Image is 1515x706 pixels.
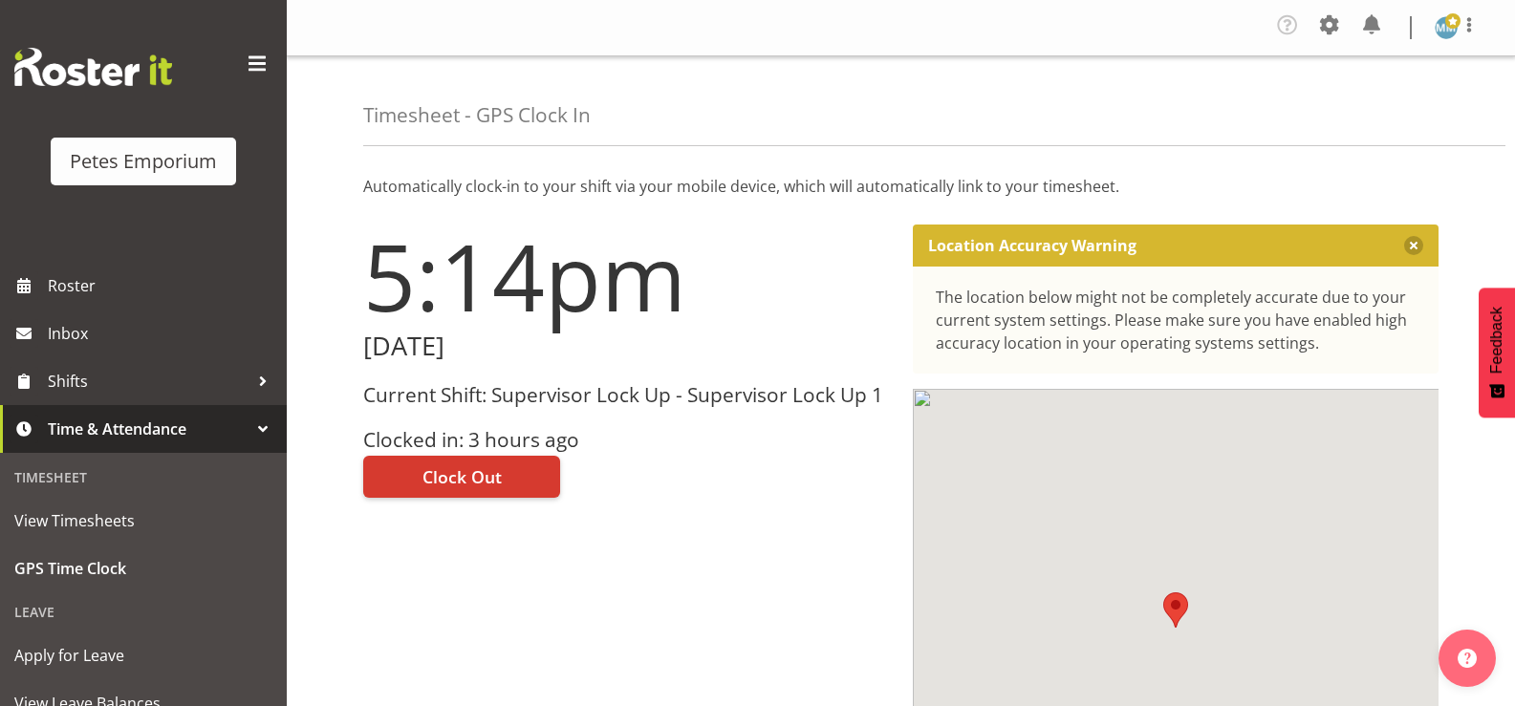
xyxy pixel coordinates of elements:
div: The location below might not be completely accurate due to your current system settings. Please m... [936,286,1417,354]
img: help-xxl-2.png [1458,649,1477,668]
span: Inbox [48,319,277,348]
a: Apply for Leave [5,631,282,679]
h4: Timesheet - GPS Clock In [363,104,591,126]
button: Close message [1404,236,1423,255]
p: Location Accuracy Warning [928,236,1136,255]
span: Time & Attendance [48,415,249,443]
span: Shifts [48,367,249,396]
span: Apply for Leave [14,641,272,670]
span: Feedback [1488,307,1505,374]
div: Leave [5,592,282,631]
div: Timesheet [5,458,282,497]
span: View Timesheets [14,506,272,535]
button: Clock Out [363,456,560,498]
span: Clock Out [422,464,502,489]
span: Roster [48,271,277,300]
img: mandy-mosley3858.jpg [1435,16,1458,39]
p: Automatically clock-in to your shift via your mobile device, which will automatically link to you... [363,175,1439,198]
h1: 5:14pm [363,225,890,328]
a: View Timesheets [5,497,282,545]
div: Petes Emporium [70,147,217,176]
button: Feedback - Show survey [1479,288,1515,417]
a: GPS Time Clock [5,545,282,592]
h2: [DATE] [363,332,890,361]
h3: Clocked in: 3 hours ago [363,429,890,451]
img: Rosterit website logo [14,48,172,86]
h3: Current Shift: Supervisor Lock Up - Supervisor Lock Up 1 [363,384,890,406]
span: GPS Time Clock [14,554,272,583]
